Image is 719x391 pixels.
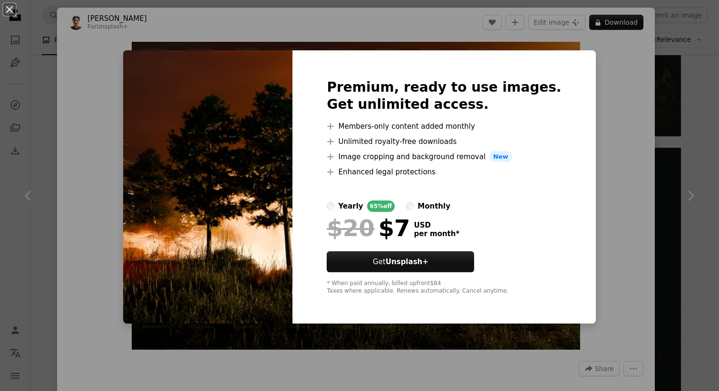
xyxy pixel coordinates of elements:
[327,136,561,147] li: Unlimited royalty-free downloads
[386,257,428,266] strong: Unsplash+
[327,251,474,272] button: GetUnsplash+
[327,151,561,162] li: Image cropping and background removal
[489,151,512,162] span: New
[414,221,459,229] span: USD
[367,200,395,212] div: 65% off
[327,280,561,295] div: * When paid annually, billed upfront $84 Taxes where applicable. Renews automatically. Cancel any...
[338,200,363,212] div: yearly
[327,202,334,210] input: yearly65%off
[123,50,292,324] img: premium_photo-1726052940663-c6b0431a1018
[327,216,374,240] span: $20
[406,202,414,210] input: monthly
[418,200,450,212] div: monthly
[327,121,561,132] li: Members-only content added monthly
[327,166,561,178] li: Enhanced legal protections
[414,229,459,238] span: per month *
[327,79,561,113] h2: Premium, ready to use images. Get unlimited access.
[327,216,410,240] div: $7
